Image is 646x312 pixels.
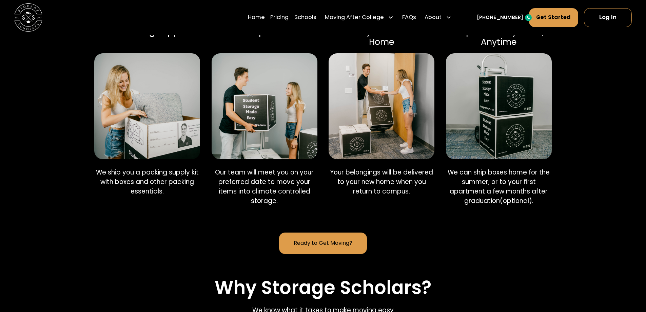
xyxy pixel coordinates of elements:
img: Shipping Storage Scholars boxes. [446,53,552,159]
p: We ship you a packing supply kit with boxes and other packing essentials. [94,168,200,196]
a: Schools [294,8,316,27]
p: Your belongings will be delivered to your new home when you return to campus. [329,168,434,196]
p: Our team will meet you on your preferred date to move your items into climate controlled storage. [212,168,317,206]
div: Delivery To Your New Home [329,27,434,47]
a: Ready to Get Moving? [279,233,367,254]
a: FAQs [402,8,416,27]
img: Storage Scholars main logo [14,3,42,32]
div: Ship Boxes Anywhere, Anytime [446,27,552,47]
div: Moving After College [322,8,397,27]
p: We can ship boxes home for the summer, or to your first apartment a few months after graduation(o... [446,168,552,206]
img: Storage Scholars pick up. [212,53,317,159]
div: About [422,8,454,27]
a: Log In [584,8,632,27]
img: Packing a Storage Scholars box. [94,53,200,159]
a: [PHONE_NUMBER] [477,14,523,21]
a: Pricing [270,8,289,27]
h2: Why Storage Scholars? [215,277,431,299]
div: Pick-Up & Store [212,27,317,37]
a: Get Started [529,8,579,27]
div: About [425,14,442,22]
div: Moving After College [325,14,384,22]
img: Storage Scholars delivery. [329,53,434,159]
div: Free Packing Supplies [94,27,200,37]
a: Home [248,8,265,27]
